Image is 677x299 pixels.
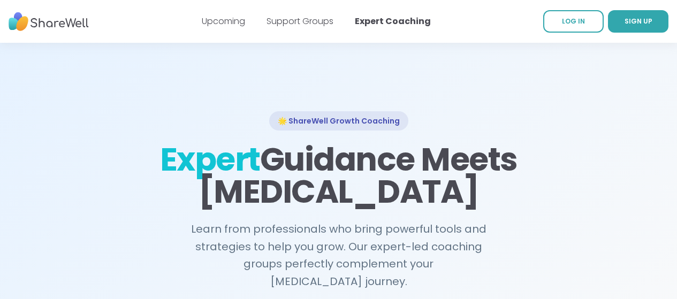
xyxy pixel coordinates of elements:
[608,10,668,33] a: SIGN UP
[202,15,245,27] a: Upcoming
[185,220,493,290] h2: Learn from professionals who bring powerful tools and strategies to help you grow. Our expert-led...
[269,111,408,131] div: 🌟 ShareWell Growth Coaching
[9,7,89,36] img: ShareWell Nav Logo
[562,17,585,26] span: LOG IN
[160,137,260,182] span: Expert
[355,15,431,27] a: Expert Coaching
[159,143,519,208] h1: Guidance Meets [MEDICAL_DATA]
[543,10,604,33] a: LOG IN
[267,15,333,27] a: Support Groups
[625,17,652,26] span: SIGN UP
